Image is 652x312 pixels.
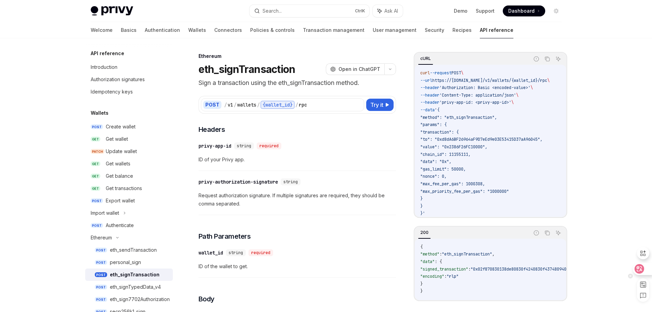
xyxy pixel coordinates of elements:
span: POST [95,260,107,265]
div: eth_signTypedData_v4 [110,283,161,291]
a: Dashboard [503,5,545,16]
a: POSTeth_sign7702Authorization [85,293,173,305]
button: Toggle dark mode [551,5,562,16]
span: POST [95,248,107,253]
a: POSTeth_signTransaction [85,269,173,281]
span: POST [95,297,107,302]
span: Try it [370,101,383,109]
span: GET [91,174,100,179]
span: \ [530,85,533,90]
span: { [420,244,423,250]
div: / [224,101,227,108]
a: Authentication [145,22,180,38]
span: --header [420,85,439,90]
span: POST [451,70,461,76]
span: Open in ChatGPT [338,66,380,73]
a: GETGet balance [85,170,173,182]
span: "method" [420,251,439,257]
div: Authenticate [106,221,134,229]
div: Ethereum [91,234,112,242]
div: Get transactions [106,184,142,192]
span: "data" [420,259,435,264]
span: "gas_limit": 50000, [420,166,466,172]
div: privy-app-id [199,142,231,149]
button: Search...CtrlK [250,5,369,17]
span: } [420,196,423,201]
a: POSTAuthenticate [85,219,173,232]
a: GETGet transactions [85,182,173,195]
div: Authorization signatures [91,75,145,84]
div: wallets [237,101,256,108]
span: } [420,281,423,287]
span: Body [199,294,215,304]
div: personal_sign [110,258,141,266]
div: Search... [263,7,282,15]
div: Export wallet [106,197,135,205]
button: Ask AI [373,5,403,17]
a: Connectors [214,22,242,38]
span: : { [435,259,442,264]
span: "encoding" [420,274,444,279]
a: Authorization signatures [85,73,173,86]
a: POSTpersonal_sign [85,256,173,269]
h5: Wallets [91,109,108,117]
a: Wallets [188,22,206,38]
span: "method": "eth_signTransaction", [420,115,497,120]
span: } [420,203,423,209]
span: string [283,179,298,185]
div: {wallet_id} [260,101,295,109]
div: eth_sign7702Authorization [110,295,170,303]
span: ID of the wallet to get. [199,262,396,271]
div: Introduction [91,63,117,71]
span: GET [91,137,100,142]
button: Try it [366,99,394,111]
span: curl [420,70,430,76]
div: Create wallet [106,123,136,131]
a: POSTeth_sendTransaction [85,244,173,256]
button: Report incorrect code [532,54,541,63]
span: "params": { [420,122,447,127]
span: : [439,251,442,257]
span: "rlp" [447,274,459,279]
h1: eth_signTransaction [199,63,295,75]
a: Support [476,8,495,14]
span: '{ [435,107,439,113]
span: Dashboard [508,8,535,14]
a: POSTCreate wallet [85,121,173,133]
span: ID of your Privy app. [199,155,396,164]
button: Copy the contents from the code block [543,228,552,237]
span: "max_priority_fee_per_gas": "1000000" [420,189,509,194]
div: / [257,101,260,108]
span: POST [95,285,107,290]
h5: API reference [91,49,124,58]
span: \ [461,70,463,76]
a: Basics [121,22,137,38]
div: / [234,101,236,108]
div: v1 [228,101,233,108]
div: Import wallet [91,209,119,217]
a: Idempotency keys [85,86,173,98]
span: --data [420,107,435,113]
span: "max_fee_per_gas": 1000308, [420,181,485,187]
span: "data": "0x", [420,159,451,164]
span: PATCH [91,149,104,154]
span: \ [547,78,550,83]
span: Path Parameters [199,232,251,241]
span: https://[DOMAIN_NAME]/v1/wallets/{wallet_id}/rpc [432,78,547,83]
div: privy-authorization-signature [199,178,278,185]
a: Policies & controls [250,22,295,38]
p: Sign a transaction using the eth_signTransaction method. [199,78,396,88]
img: light logo [91,6,133,16]
span: 'Authorization: Basic <encoded-value>' [439,85,530,90]
span: Ctrl K [355,8,365,14]
div: POST [203,101,221,109]
span: Ask AI [384,8,398,14]
span: POST [91,223,103,228]
span: string [229,250,243,255]
div: eth_signTransaction [110,271,159,279]
button: Ask AI [554,54,563,63]
a: Demo [454,8,468,14]
button: Report incorrect code [532,228,541,237]
a: Welcome [91,22,113,38]
div: / [295,101,298,108]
